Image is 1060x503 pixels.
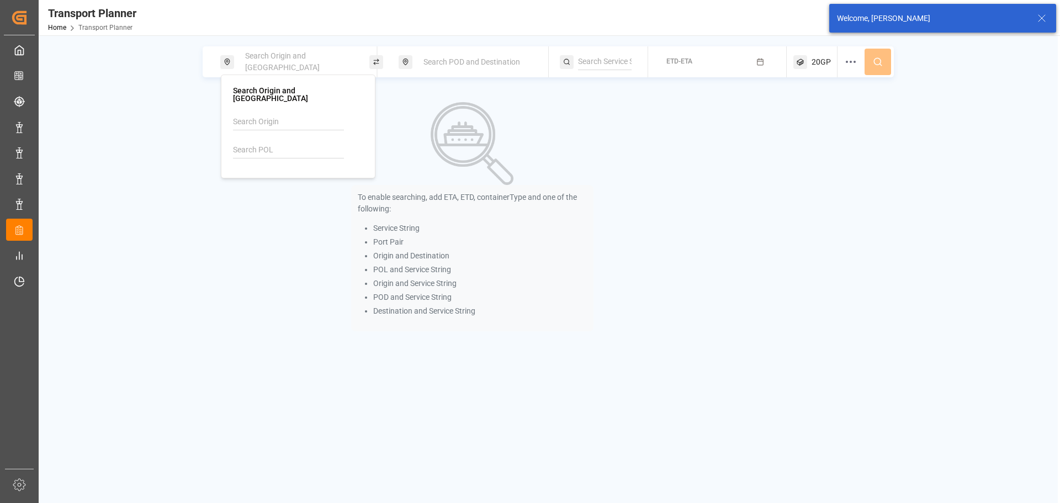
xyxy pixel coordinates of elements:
span: Search POD and Destination [423,57,520,66]
span: 20GP [812,56,831,68]
a: Home [48,24,66,31]
li: POD and Service String [373,292,587,303]
li: Destination and Service String [373,305,587,317]
div: Welcome, [PERSON_NAME] [837,13,1027,24]
li: Service String [373,223,587,234]
p: To enable searching, add ETA, ETD, containerType and one of the following: [358,192,587,215]
input: Search Origin [233,114,344,130]
li: Port Pair [373,236,587,248]
div: Transport Planner [48,5,136,22]
input: Search Service String [578,54,632,70]
button: ETD-ETA [655,51,780,73]
img: Search [431,102,513,185]
li: Origin and Service String [373,278,587,289]
li: POL and Service String [373,264,587,276]
span: ETD-ETA [666,57,692,65]
span: Search Origin and [GEOGRAPHIC_DATA] [245,51,320,72]
li: Origin and Destination [373,250,587,262]
h4: Search Origin and [GEOGRAPHIC_DATA] [233,87,363,102]
input: Search POL [233,142,344,158]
